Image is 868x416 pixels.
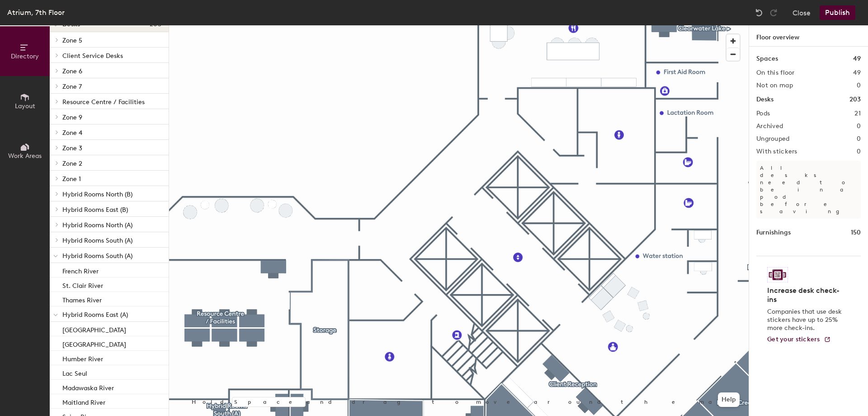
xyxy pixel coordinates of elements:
[756,123,783,130] h2: Archived
[62,367,87,378] p: Lac Seul
[62,160,82,167] span: Zone 2
[857,123,861,130] h2: 0
[62,67,82,75] span: Zone 6
[755,8,764,17] img: Undo
[853,69,861,77] h2: 49
[857,135,861,143] h2: 0
[756,82,793,89] h2: Not on map
[851,228,861,238] h1: 150
[62,83,82,91] span: Zone 7
[756,161,861,219] p: All desks need to be in a pod before saving
[62,237,132,244] span: Hybrid Rooms South (A)
[62,144,82,152] span: Zone 3
[62,175,81,183] span: Zone 1
[767,336,831,344] a: Get your stickers
[62,221,132,229] span: Hybrid Rooms North (A)
[767,308,844,332] p: Companies that use desk stickers have up to 25% more check-ins.
[62,279,103,290] p: St. Clair River
[793,5,811,20] button: Close
[62,338,126,349] p: [GEOGRAPHIC_DATA]
[718,392,740,407] button: Help
[756,135,790,143] h2: Ungrouped
[62,311,128,319] span: Hybrid Rooms East (A)
[769,8,778,17] img: Redo
[767,267,788,282] img: Sticker logo
[11,53,39,60] span: Directory
[767,286,844,304] h4: Increase desk check-ins
[756,95,774,105] h1: Desks
[62,324,126,334] p: [GEOGRAPHIC_DATA]
[62,265,99,275] p: French River
[857,82,861,89] h2: 0
[62,206,128,214] span: Hybrid Rooms East (B)
[15,102,35,110] span: Layout
[62,37,82,44] span: Zone 5
[8,152,42,160] span: Work Areas
[62,98,145,106] span: Resource Centre / Facilities
[62,52,123,60] span: Client Service Desks
[62,382,114,392] p: Madawaska River
[7,7,65,18] div: Atrium, 7th Floor
[749,25,868,47] h1: Floor overview
[62,114,82,121] span: Zone 9
[756,110,770,117] h2: Pods
[849,95,861,105] h1: 203
[62,294,102,304] p: Thames River
[756,228,791,238] h1: Furnishings
[820,5,855,20] button: Publish
[857,148,861,155] h2: 0
[62,353,103,363] p: Humber River
[756,148,797,155] h2: With stickers
[756,69,795,77] h2: On this floor
[62,129,82,137] span: Zone 4
[767,335,820,343] span: Get your stickers
[854,110,861,117] h2: 21
[756,54,778,64] h1: Spaces
[62,252,132,260] span: Hybrid Rooms South (A)
[853,54,861,64] h1: 49
[62,396,105,406] p: Maitland River
[62,191,132,198] span: Hybrid Rooms North (B)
